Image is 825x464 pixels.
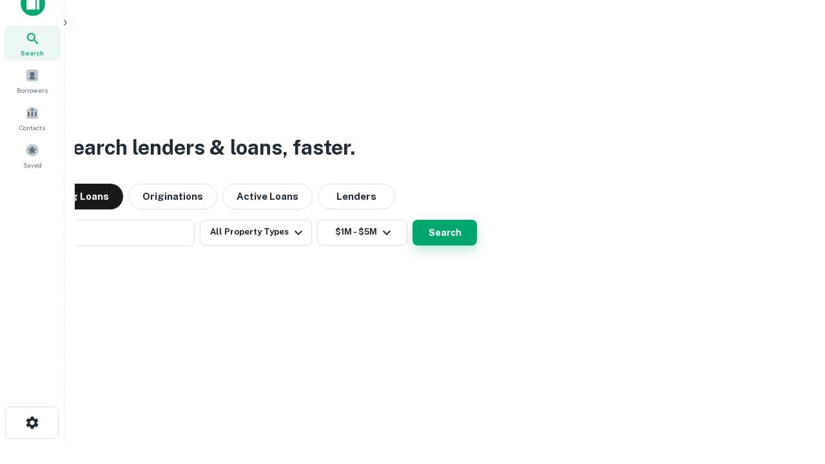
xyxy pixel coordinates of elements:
[128,184,217,209] button: Originations
[4,101,61,135] a: Contacts
[318,184,395,209] button: Lenders
[19,122,45,133] span: Contacts
[4,26,61,61] a: Search
[222,184,313,209] button: Active Loans
[21,48,44,58] span: Search
[4,138,61,173] a: Saved
[17,85,48,95] span: Borrowers
[59,132,355,163] h3: Search lenders & loans, faster.
[761,361,825,423] iframe: Chat Widget
[4,63,61,98] a: Borrowers
[23,160,42,170] span: Saved
[200,220,312,246] button: All Property Types
[412,220,477,246] button: Search
[317,220,407,246] button: $1M - $5M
